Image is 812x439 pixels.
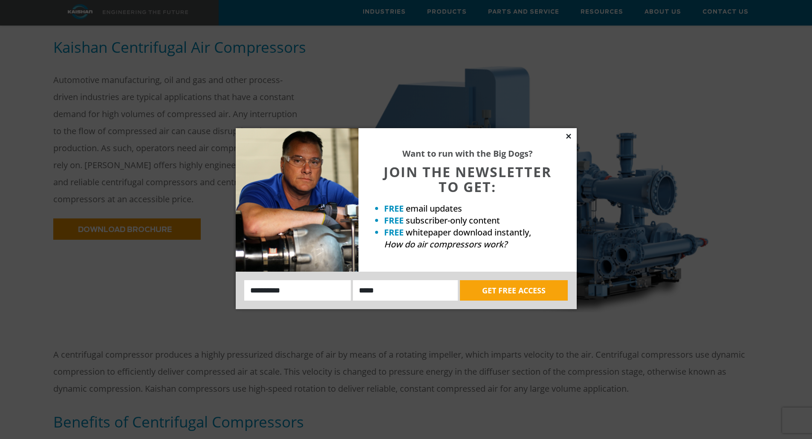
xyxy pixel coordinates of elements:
span: email updates [406,203,462,214]
button: GET FREE ACCESS [460,280,568,301]
strong: FREE [384,227,404,238]
span: whitepaper download instantly, [406,227,531,238]
em: How do air compressors work? [384,238,507,250]
strong: FREE [384,203,404,214]
span: subscriber-only content [406,215,500,226]
input: Email [353,280,458,301]
strong: Want to run with the Big Dogs? [402,148,533,159]
span: JOIN THE NEWSLETTER TO GET: [384,163,552,196]
strong: FREE [384,215,404,226]
button: Close [565,132,572,140]
input: Name: [244,280,351,301]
